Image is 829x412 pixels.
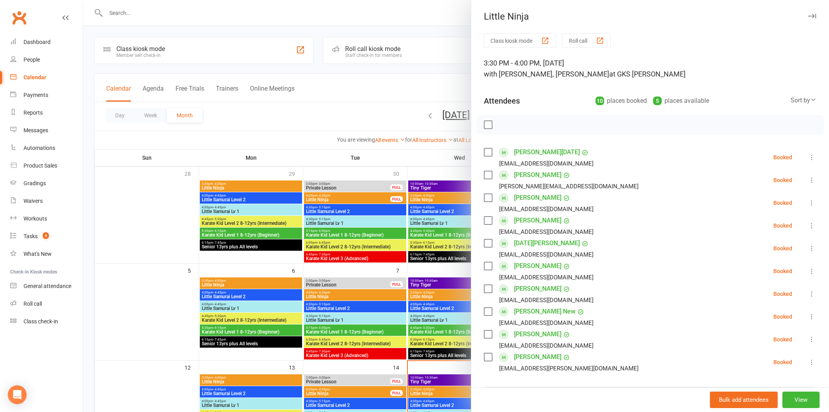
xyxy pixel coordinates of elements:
[653,95,709,106] div: places available
[791,95,816,106] div: Sort by
[8,385,27,404] div: Open Intercom Messenger
[499,181,639,191] div: [PERSON_NAME][EMAIL_ADDRESS][DOMAIN_NAME]
[10,33,83,51] a: Dashboard
[24,57,40,63] div: People
[10,277,83,295] a: General attendance kiosk mode
[596,97,604,105] div: 10
[10,122,83,139] a: Messages
[499,272,594,283] div: [EMAIL_ADDRESS][DOMAIN_NAME]
[43,232,49,239] span: 4
[10,175,83,192] a: Gradings
[24,127,48,133] div: Messages
[10,228,83,245] a: Tasks 4
[773,155,792,160] div: Booked
[562,33,611,48] button: Roll call
[24,318,58,324] div: Class check-in
[499,363,639,374] div: [EMAIL_ADDRESS][PERSON_NAME][DOMAIN_NAME]
[484,33,556,48] button: Class kiosk mode
[24,180,46,186] div: Gradings
[10,157,83,175] a: Product Sales
[499,250,594,260] div: [EMAIL_ADDRESS][DOMAIN_NAME]
[24,198,43,204] div: Waivers
[596,95,647,106] div: places booked
[499,318,594,328] div: [EMAIL_ADDRESS][DOMAIN_NAME]
[514,351,561,363] a: [PERSON_NAME]
[514,214,561,227] a: [PERSON_NAME]
[514,146,580,159] a: [PERSON_NAME][DATE]
[773,291,792,297] div: Booked
[653,97,662,105] div: 5
[10,51,83,69] a: People
[9,8,29,27] a: Clubworx
[24,145,55,151] div: Automations
[471,11,829,22] div: Little Ninja
[773,268,792,274] div: Booked
[514,260,561,272] a: [PERSON_NAME]
[10,192,83,210] a: Waivers
[514,169,561,181] a: [PERSON_NAME]
[10,104,83,122] a: Reports
[499,159,594,169] div: [EMAIL_ADDRESS][DOMAIN_NAME]
[24,162,57,169] div: Product Sales
[24,74,46,80] div: Calendar
[514,328,561,341] a: [PERSON_NAME]
[609,70,686,78] span: at GKS [PERSON_NAME]
[499,295,594,305] div: [EMAIL_ADDRESS][DOMAIN_NAME]
[499,227,594,237] div: [EMAIL_ADDRESS][DOMAIN_NAME]
[10,86,83,104] a: Payments
[10,69,83,86] a: Calendar
[773,246,792,251] div: Booked
[24,233,38,239] div: Tasks
[484,58,816,80] div: 3:30 PM - 4:00 PM, [DATE]
[514,237,580,250] a: [DATE][PERSON_NAME]
[773,314,792,319] div: Booked
[24,92,48,98] div: Payments
[773,177,792,183] div: Booked
[514,191,561,204] a: [PERSON_NAME]
[782,392,820,408] button: View
[10,139,83,157] a: Automations
[24,251,52,257] div: What's New
[484,70,609,78] span: with [PERSON_NAME], [PERSON_NAME]
[773,200,792,206] div: Booked
[773,337,792,342] div: Booked
[773,359,792,365] div: Booked
[514,283,561,295] a: [PERSON_NAME]
[24,215,47,222] div: Workouts
[24,283,71,289] div: General attendance
[24,39,51,45] div: Dashboard
[499,341,594,351] div: [EMAIL_ADDRESS][DOMAIN_NAME]
[499,204,594,214] div: [EMAIL_ADDRESS][DOMAIN_NAME]
[484,95,520,106] div: Attendees
[514,305,576,318] a: [PERSON_NAME] New
[10,313,83,330] a: Class kiosk mode
[10,210,83,228] a: Workouts
[773,223,792,228] div: Booked
[24,301,42,307] div: Roll call
[710,392,778,408] button: Bulk add attendees
[10,245,83,263] a: What's New
[10,295,83,313] a: Roll call
[24,109,43,116] div: Reports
